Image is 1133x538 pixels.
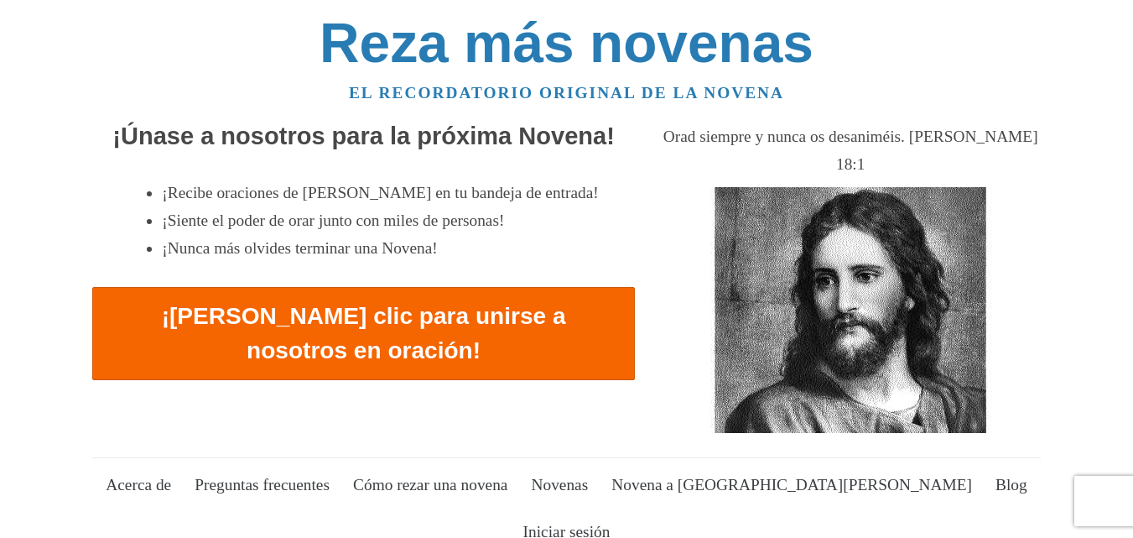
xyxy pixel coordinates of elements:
font: Preguntas frecuentes [195,476,330,494]
a: Cómo rezar una novena [343,462,517,509]
img: Jesús [690,187,1011,433]
font: Acerca de [106,476,171,494]
a: ¡[PERSON_NAME] clic para unirse a nosotros en oración! [92,287,635,380]
a: Blog [985,462,1037,509]
font: ¡[PERSON_NAME] clic para unirse a nosotros en oración! [162,303,566,363]
a: El recordatorio original de la novena [349,84,784,102]
font: ¡Únase a nosotros para la próxima Novena! [112,123,615,149]
font: Novenas [532,476,589,494]
font: Cómo rezar una novena [353,476,507,494]
a: Novena a [GEOGRAPHIC_DATA][PERSON_NAME] [602,462,982,509]
font: ¡Nunca más olvides terminar una Novena! [162,239,437,257]
a: Novenas [522,462,598,509]
font: Blog [995,476,1027,494]
font: ¡Siente el poder de orar junto con miles de personas! [162,212,504,229]
a: Acerca de [96,462,181,509]
font: ¡Recibe oraciones de [PERSON_NAME] en tu bandeja de entrada! [162,184,598,201]
font: Orad siempre y nunca os desaniméis. [PERSON_NAME] 18:1 [663,128,1038,173]
a: Preguntas frecuentes [185,462,340,509]
a: Reza más novenas [320,12,813,74]
font: Novena a [GEOGRAPHIC_DATA][PERSON_NAME] [611,476,972,494]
